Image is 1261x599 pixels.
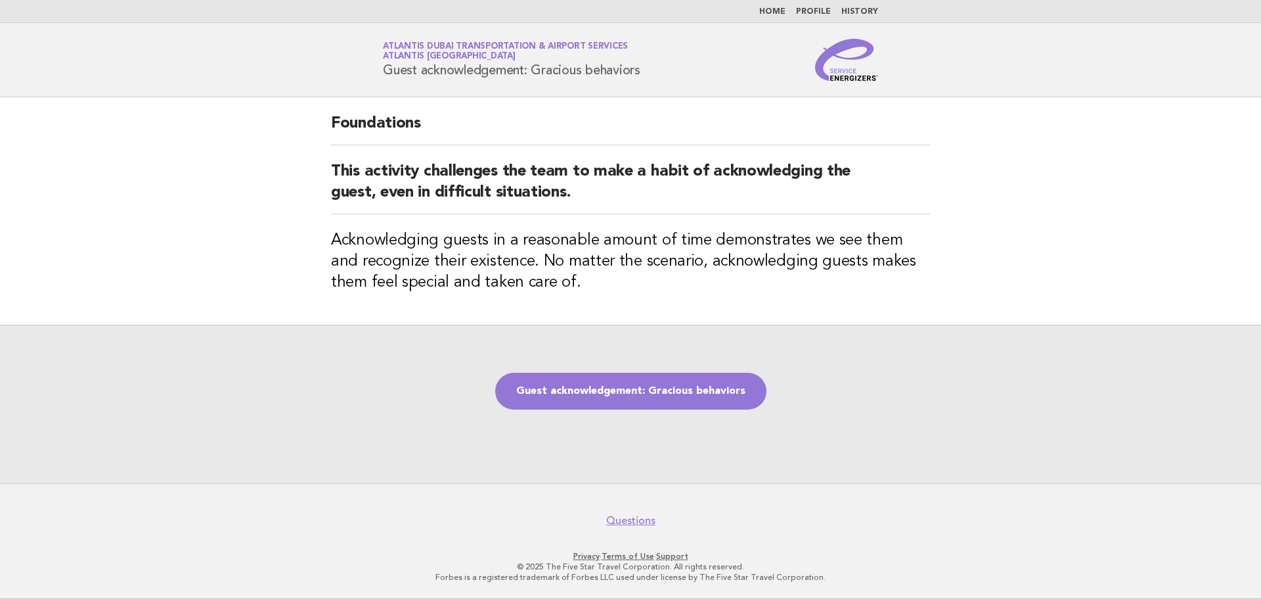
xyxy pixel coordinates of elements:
a: History [841,8,878,16]
a: Questions [606,514,655,527]
p: · · [229,551,1032,562]
a: Privacy [573,552,600,561]
img: Service Energizers [815,39,878,81]
p: Forbes is a registered trademark of Forbes LLC used under license by The Five Star Travel Corpora... [229,572,1032,583]
a: Atlantis Dubai Transportation & Airport ServicesAtlantis [GEOGRAPHIC_DATA] [383,42,628,60]
a: Home [759,8,785,16]
h3: Acknowledging guests in a reasonable amount of time demonstrates we see them and recognize their ... [331,230,930,293]
a: Support [656,552,688,561]
a: Profile [796,8,831,16]
a: Terms of Use [602,552,654,561]
h2: This activity challenges the team to make a habit of acknowledging the guest, even in difficult s... [331,161,930,214]
span: Atlantis [GEOGRAPHIC_DATA] [383,53,516,61]
p: © 2025 The Five Star Travel Corporation. All rights reserved. [229,562,1032,572]
h1: Guest acknowledgement: Gracious behaviors [383,43,640,77]
a: Guest acknowledgement: Gracious behaviors [495,373,766,410]
h2: Foundations [331,113,930,145]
